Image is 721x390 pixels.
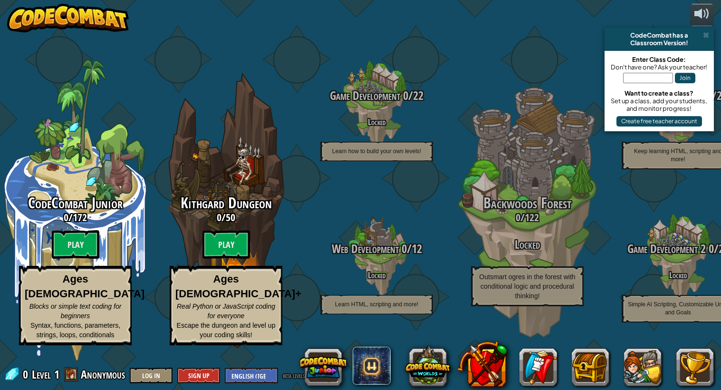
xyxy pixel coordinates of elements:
[54,367,59,382] span: 1
[608,39,710,47] div: Classroom Version!
[177,322,276,339] span: Escape the dungeon and level up your coding skills!
[181,193,272,213] span: Kithgard Dungeon
[413,88,423,104] span: 22
[52,230,99,259] btn: Play
[73,210,87,224] span: 172
[479,273,575,300] span: Outsmart ogres in the forest with conditional logic and procedural thinking!
[25,273,144,300] strong: Ages [DEMOGRAPHIC_DATA]
[301,89,452,102] h3: /
[706,241,714,257] span: 0
[609,56,709,63] div: Enter Class Code:
[64,210,68,224] span: 0
[175,273,301,300] strong: Ages [DEMOGRAPHIC_DATA]+
[28,193,123,213] span: CodeCombat Junior
[23,367,31,382] span: 0
[151,212,301,223] h3: /
[335,301,418,308] span: Learn HTML, scripting and more!
[608,31,710,39] div: CodeCombat has a
[330,88,400,104] span: Game Development
[7,4,129,32] img: CodeCombat - Learn how to code by playing a game
[525,210,539,224] span: 122
[130,368,173,383] button: Log In
[301,243,452,255] h3: /
[202,230,250,259] btn: Play
[616,116,702,127] button: Create free teacher account
[412,241,422,257] span: 12
[177,368,220,383] button: Sign Up
[675,73,695,83] button: Join
[226,210,235,224] span: 50
[690,4,714,26] button: Adjust volume
[452,238,603,251] h3: Locked
[332,241,399,257] span: Web Development
[483,193,572,213] span: Backwoods Forest
[217,210,221,224] span: 0
[609,63,709,71] div: Don't have one? Ask your teacher!
[627,241,706,257] span: Game Development 2
[609,89,709,97] div: Want to create a class?
[332,148,421,155] span: Learn how to build your own levels!
[30,322,120,339] span: Syntax, functions, parameters, strings, loops, conditionals
[399,241,407,257] span: 0
[283,371,312,380] span: beta levels on
[32,367,51,382] span: Level
[516,210,520,224] span: 0
[452,212,603,223] h3: /
[177,302,275,320] span: Real Python or JavaScript coding for everyone
[29,302,122,320] span: Blocks or simple text coding for beginners
[301,117,452,127] h4: Locked
[301,271,452,280] h4: Locked
[151,59,301,361] div: Complete previous world to unlock
[400,88,408,104] span: 0
[81,367,125,382] span: Anonymous
[609,97,709,112] div: Set up a class, add your students, and monitor progress!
